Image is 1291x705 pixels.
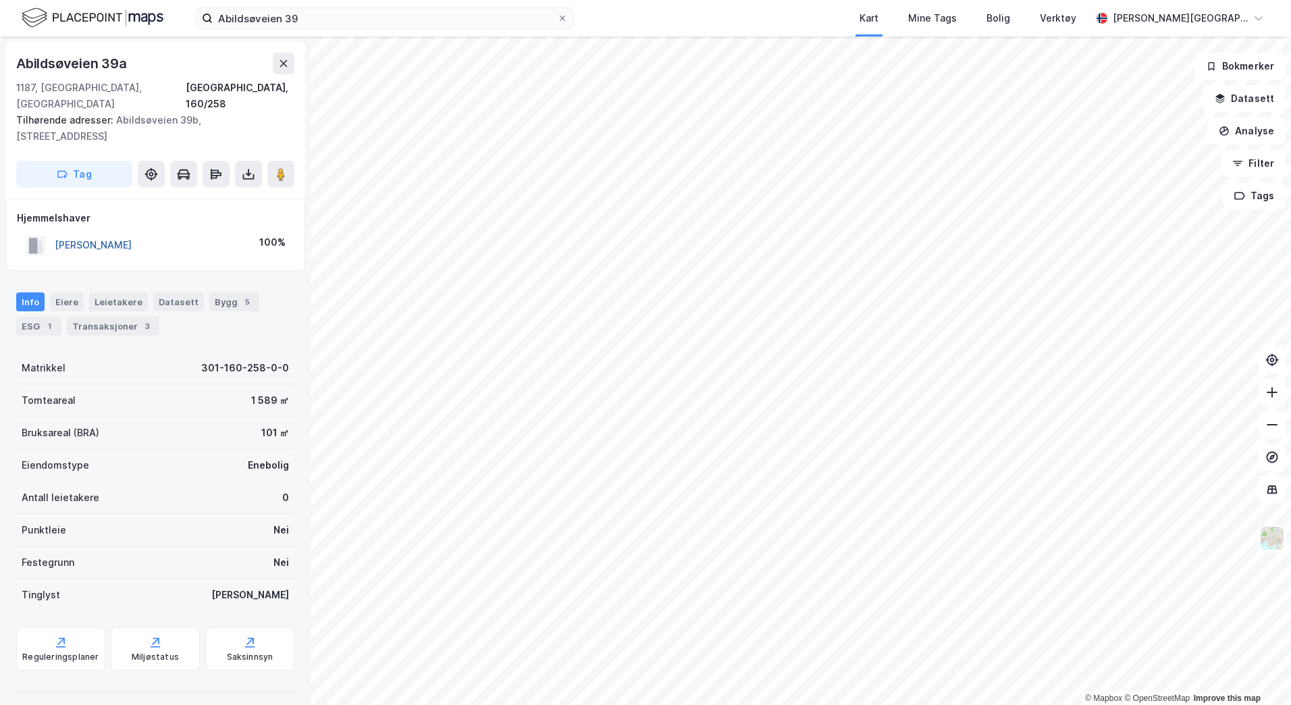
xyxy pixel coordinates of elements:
div: Punktleie [22,522,66,538]
div: [PERSON_NAME] [211,587,289,603]
button: Tags [1223,182,1286,209]
button: Analyse [1207,117,1286,145]
div: Leietakere [89,292,148,311]
div: 1187, [GEOGRAPHIC_DATA], [GEOGRAPHIC_DATA] [16,80,186,112]
div: Verktøy [1040,10,1076,26]
div: 101 ㎡ [261,425,289,441]
div: Eiendomstype [22,457,89,473]
div: Eiere [50,292,84,311]
button: Tag [16,161,132,188]
div: 5 [240,295,254,309]
div: Festegrunn [22,554,74,571]
button: Filter [1221,150,1286,177]
div: Mine Tags [908,10,957,26]
div: [PERSON_NAME][GEOGRAPHIC_DATA] [1113,10,1248,26]
div: 100% [259,234,286,251]
img: logo.f888ab2527a4732fd821a326f86c7f29.svg [22,6,163,30]
div: [GEOGRAPHIC_DATA], 160/258 [186,80,294,112]
a: Mapbox [1085,694,1122,703]
div: 0 [282,490,289,506]
div: Hjemmelshaver [17,210,294,226]
div: ESG [16,317,61,336]
button: Bokmerker [1194,53,1286,80]
div: Miljøstatus [132,652,179,662]
div: Tomteareal [22,392,76,409]
div: Datasett [153,292,204,311]
iframe: Chat Widget [1223,640,1291,705]
button: Datasett [1203,85,1286,112]
div: Reguleringsplaner [22,652,99,662]
div: Kontrollprogram for chat [1223,640,1291,705]
div: Tinglyst [22,587,60,603]
span: Tilhørende adresser: [16,114,116,126]
div: 301-160-258-0-0 [201,360,289,376]
div: Bygg [209,292,259,311]
div: Antall leietakere [22,490,99,506]
a: Improve this map [1194,694,1261,703]
div: Bruksareal (BRA) [22,425,99,441]
a: OpenStreetMap [1124,694,1190,703]
div: Enebolig [248,457,289,473]
img: Z [1259,525,1285,551]
div: Matrikkel [22,360,65,376]
input: Søk på adresse, matrikkel, gårdeiere, leietakere eller personer [213,8,557,28]
div: 1 [43,319,56,333]
div: 3 [140,319,154,333]
div: Transaksjoner [67,317,159,336]
div: 1 589 ㎡ [251,392,289,409]
div: Nei [273,554,289,571]
div: Abildsøveien 39a [16,53,130,74]
div: Info [16,292,45,311]
div: Abildsøveien 39b, [STREET_ADDRESS] [16,112,284,145]
div: Bolig [986,10,1010,26]
div: Nei [273,522,289,538]
div: Saksinnsyn [227,652,273,662]
div: Kart [860,10,878,26]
